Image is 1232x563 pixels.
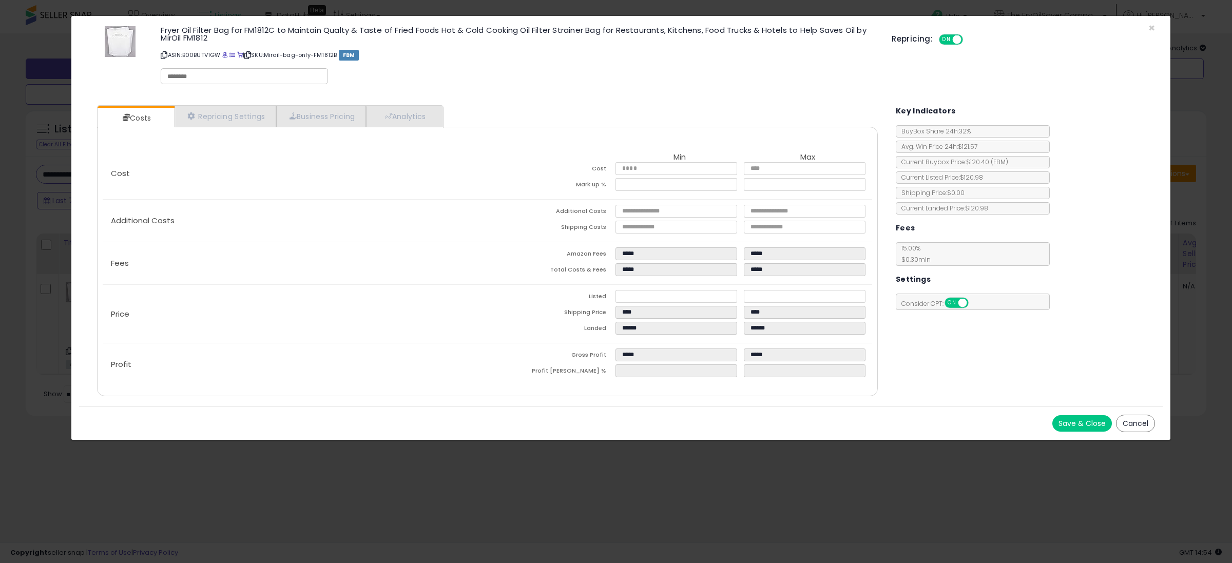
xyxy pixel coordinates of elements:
span: $120.40 [966,158,1008,166]
a: All offer listings [229,51,235,59]
span: OFF [961,35,978,44]
span: Avg. Win Price 24h: $121.57 [896,142,977,151]
p: Fees [103,259,487,267]
td: Cost [487,162,615,178]
p: Profit [103,360,487,368]
td: Listed [487,290,615,306]
span: Current Listed Price: $120.98 [896,173,983,182]
span: $0.30 min [896,255,931,264]
td: Additional Costs [487,205,615,221]
p: Cost [103,169,487,178]
span: ( FBM ) [991,158,1008,166]
span: Current Landed Price: $120.98 [896,204,988,212]
img: 31hyOwMGcbL._SL60_.jpg [105,26,136,57]
td: Landed [487,322,615,338]
span: OFF [967,299,983,307]
td: Shipping Price [487,306,615,322]
h5: Repricing: [892,35,933,43]
th: Min [615,153,744,162]
td: Mark up % [487,178,615,194]
span: Shipping Price: $0.00 [896,188,965,197]
a: Your listing only [237,51,243,59]
a: Analytics [366,106,442,127]
td: Gross Profit [487,348,615,364]
td: Amazon Fees [487,247,615,263]
span: ON [940,35,953,44]
span: BuyBox Share 24h: 32% [896,127,971,135]
span: 15.00 % [896,244,931,264]
span: Consider CPT: [896,299,982,308]
a: Costs [98,108,174,128]
p: Additional Costs [103,217,487,225]
a: Business Pricing [276,106,366,127]
span: × [1148,21,1155,35]
span: ON [946,299,958,307]
button: Save & Close [1052,415,1112,432]
span: FBM [339,50,359,61]
button: Cancel [1116,415,1155,432]
h5: Settings [896,273,931,286]
h5: Fees [896,222,915,235]
p: ASIN: B00BUTV1GW | SKU: Miroil-bag-only-FM1812B [161,47,876,63]
h3: Fryer Oil Filter Bag for FM1812C to Maintain Qualty & Taste of Fried Foods Hot & Cold Cooking Oil... [161,26,876,42]
span: Current Buybox Price: [896,158,1008,166]
td: Profit [PERSON_NAME] % [487,364,615,380]
a: Repricing Settings [175,106,276,127]
td: Total Costs & Fees [487,263,615,279]
h5: Key Indicators [896,105,956,118]
a: BuyBox page [222,51,228,59]
td: Shipping Costs [487,221,615,237]
p: Price [103,310,487,318]
th: Max [744,153,872,162]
